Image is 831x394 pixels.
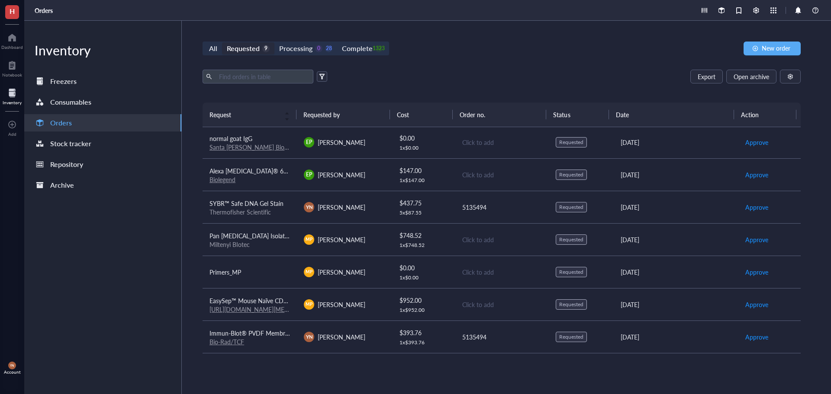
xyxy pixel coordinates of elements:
span: [PERSON_NAME] [318,235,365,244]
a: Orders [35,6,55,14]
div: Complete [342,42,372,54]
span: Open archive [734,73,769,80]
button: Approve [745,233,769,247]
span: Approve [745,235,768,244]
th: Date [609,103,734,127]
span: Approve [745,170,768,179]
span: Alexa [MEDICAL_DATA]® 647 anti-mouse CD182 (CXCR2) Antibody [209,167,393,175]
span: SYBR™ Safe DNA Gel Stain [209,199,283,208]
div: 1 x $ 952.00 [399,307,448,314]
div: Requested [559,139,583,146]
span: Approve [745,138,768,147]
a: Archive [24,176,181,194]
span: [PERSON_NAME] [318,268,365,276]
a: Santa [PERSON_NAME] Biotechnology [209,143,314,151]
div: [DATE] [621,332,731,342]
span: MP [306,301,312,308]
div: $ 437.75 [399,198,448,208]
td: 5135494 [454,191,549,223]
a: Freezers [24,73,181,90]
span: MP [306,236,312,243]
span: [PERSON_NAME] [318,170,365,179]
td: Click to add [454,256,549,288]
button: Export [690,70,723,83]
button: New order [744,42,801,55]
span: Pan [MEDICAL_DATA] Isolation Kit [209,231,302,240]
div: 5135494 [462,332,542,342]
div: Archive [50,179,74,191]
div: Stock tracker [50,138,91,150]
a: Inventory [3,86,22,105]
div: 9 [262,45,270,52]
div: 1 x $ 393.76 [399,339,448,346]
div: [DATE] [621,202,731,212]
button: Approve [745,200,769,214]
span: YN [10,364,14,368]
div: [DATE] [621,138,731,147]
a: Bio-Rad/TCF [209,337,244,346]
div: Thermofisher Scientific [209,208,290,216]
span: Export [698,73,715,80]
span: Approve [745,202,768,212]
a: Notebook [2,58,22,77]
div: Click to add [462,300,542,309]
div: Account [4,369,21,375]
div: 0 [315,45,322,52]
th: Order no. [453,103,547,127]
div: [DATE] [621,267,731,277]
span: EasySep™ Mouse Naïve CD8+ [MEDICAL_DATA] Isolation Kit [209,296,374,305]
span: Approve [745,332,768,342]
div: [DATE] [621,300,731,309]
span: Approve [745,300,768,309]
th: Action [734,103,797,127]
div: Click to add [462,267,542,277]
span: normal goat IgG [209,134,252,143]
td: Click to add [454,223,549,256]
div: Notebook [2,72,22,77]
div: Processing [279,42,312,54]
button: Approve [745,298,769,311]
div: 1 x $ 0.00 [399,274,448,281]
a: Repository [24,156,181,173]
div: Requested [559,236,583,243]
button: Open archive [726,70,776,83]
span: Request [209,110,279,119]
div: $ 0.00 [399,133,448,143]
div: Freezers [50,75,77,87]
th: Request [203,103,296,127]
div: Click to add [462,235,542,244]
div: $ 393.76 [399,328,448,337]
div: 1 x $ 147.00 [399,177,448,184]
div: Inventory [3,100,22,105]
div: 5135494 [462,202,542,212]
input: Find orders in table [216,70,310,83]
a: [URL][DOMAIN_NAME][MEDICAL_DATA] [209,305,321,314]
button: Approve [745,135,769,149]
div: Requested [559,171,583,178]
div: Click to add [462,138,542,147]
div: All [209,42,217,54]
span: [PERSON_NAME] [318,138,365,147]
button: Approve [745,168,769,182]
div: Requested [227,42,260,54]
div: Add [8,131,16,137]
div: Requested [559,204,583,211]
div: 28 [325,45,332,52]
span: Primers_MP [209,268,241,276]
span: [PERSON_NAME] [318,300,365,309]
td: Click to add [454,158,549,191]
td: 5135494 [454,320,549,353]
div: Click to add [462,170,542,179]
span: YN [306,203,312,211]
a: Biolegend [209,175,235,184]
div: $ 147.00 [399,166,448,175]
span: [PERSON_NAME] [318,203,365,211]
div: Requested [559,333,583,340]
td: Click to add [454,288,549,320]
div: Orders [50,117,72,129]
span: YN [306,333,312,340]
span: Immun-Blot® PVDF Membrane, Roll, 26 cm x 3.3 m, 1620177 [209,329,377,337]
div: Requested [559,269,583,275]
a: Consumables [24,93,181,111]
th: Cost [390,103,452,127]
